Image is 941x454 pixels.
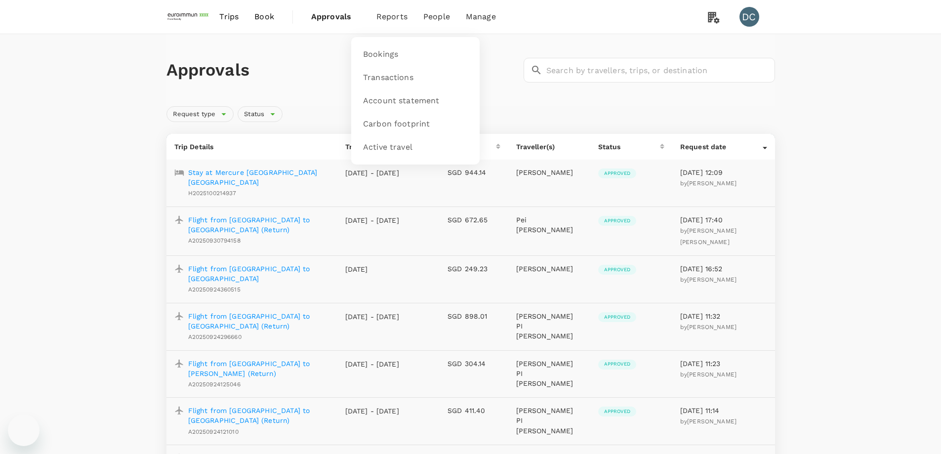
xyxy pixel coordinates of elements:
span: Manage [466,11,496,23]
span: Request type [167,110,222,119]
a: Flight from [GEOGRAPHIC_DATA] to [PERSON_NAME] (Return) [188,359,329,378]
p: [DATE] - [DATE] [345,168,400,178]
p: [DATE] - [DATE] [345,312,400,322]
span: Approved [598,217,636,224]
span: Trips [219,11,239,23]
span: by [680,227,736,246]
p: SGD 411.40 [448,406,500,415]
span: by [680,324,736,330]
a: Carbon footprint [357,113,474,136]
h1: Approvals [166,60,520,81]
span: Approved [598,408,636,415]
span: by [680,276,736,283]
input: Search by travellers, trips, or destination [546,58,775,83]
span: Status [238,110,270,119]
p: [PERSON_NAME] pI [PERSON_NAME] [516,359,582,388]
div: Request date [680,142,763,152]
p: [DATE] - [DATE] [345,359,400,369]
p: Trip Details [174,142,329,152]
span: Approved [598,266,636,273]
div: Status [598,142,660,152]
p: [DATE] - [DATE] [345,406,400,416]
span: by [680,418,736,425]
p: [DATE] 11:23 [680,359,767,369]
span: H2025100214937 [188,190,237,197]
span: A20250924125046 [188,381,241,388]
iframe: Button to launch messaging window [8,414,40,446]
span: A20250930794158 [188,237,241,244]
p: SGD 304.14 [448,359,500,369]
span: [PERSON_NAME] [687,418,736,425]
p: [PERSON_NAME] pI [PERSON_NAME] [516,406,582,435]
a: Transactions [357,66,474,89]
a: Account statement [357,89,474,113]
span: A20250924296660 [188,333,242,340]
span: Approved [598,170,636,177]
p: Pei [PERSON_NAME] [516,215,582,235]
p: SGD 944.14 [448,167,500,177]
div: Request type [166,106,234,122]
p: [DATE] - [DATE] [345,215,400,225]
a: Flight from [GEOGRAPHIC_DATA] to [GEOGRAPHIC_DATA] (Return) [188,215,329,235]
span: A20250924360515 [188,286,241,293]
span: People [423,11,450,23]
span: by [680,371,736,378]
span: [PERSON_NAME] [687,276,736,283]
p: [DATE] 12:09 [680,167,767,177]
div: Travel date [345,142,428,152]
span: Reports [376,11,408,23]
a: Flight from [GEOGRAPHIC_DATA] to [GEOGRAPHIC_DATA] (Return) [188,311,329,331]
p: SGD 672.65 [448,215,500,225]
p: SGD 249.23 [448,264,500,274]
span: [PERSON_NAME] [687,371,736,378]
span: Carbon footprint [363,119,430,130]
p: [DATE] 17:40 [680,215,767,225]
span: Active travel [363,142,412,153]
p: [DATE] 11:32 [680,311,767,321]
p: SGD 898.01 [448,311,500,321]
p: [PERSON_NAME] [516,264,582,274]
a: Bookings [357,43,474,66]
span: [PERSON_NAME] [687,180,736,187]
p: [PERSON_NAME] [516,167,582,177]
span: by [680,180,736,187]
a: Stay at Mercure [GEOGRAPHIC_DATA] [GEOGRAPHIC_DATA] [188,167,329,187]
img: EUROIMMUN (South East Asia) Pte. Ltd. [166,6,212,28]
p: [DATE] 11:14 [680,406,767,415]
a: Flight from [GEOGRAPHIC_DATA] to [GEOGRAPHIC_DATA] [188,264,329,284]
a: Flight from [GEOGRAPHIC_DATA] to [GEOGRAPHIC_DATA] (Return) [188,406,329,425]
span: Account statement [363,95,440,107]
p: Traveller(s) [516,142,582,152]
p: [PERSON_NAME] pI [PERSON_NAME] [516,311,582,341]
span: A20250924121010 [188,428,239,435]
span: Approved [598,361,636,368]
p: [DATE] [345,264,400,274]
span: Approved [598,314,636,321]
span: [PERSON_NAME] [687,324,736,330]
div: Status [238,106,283,122]
p: [DATE] 16:52 [680,264,767,274]
a: Active travel [357,136,474,159]
span: Transactions [363,72,413,83]
span: Bookings [363,49,398,60]
span: Book [254,11,274,23]
span: Approvals [311,11,361,23]
span: [PERSON_NAME] [PERSON_NAME] [680,227,736,246]
div: DC [739,7,759,27]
